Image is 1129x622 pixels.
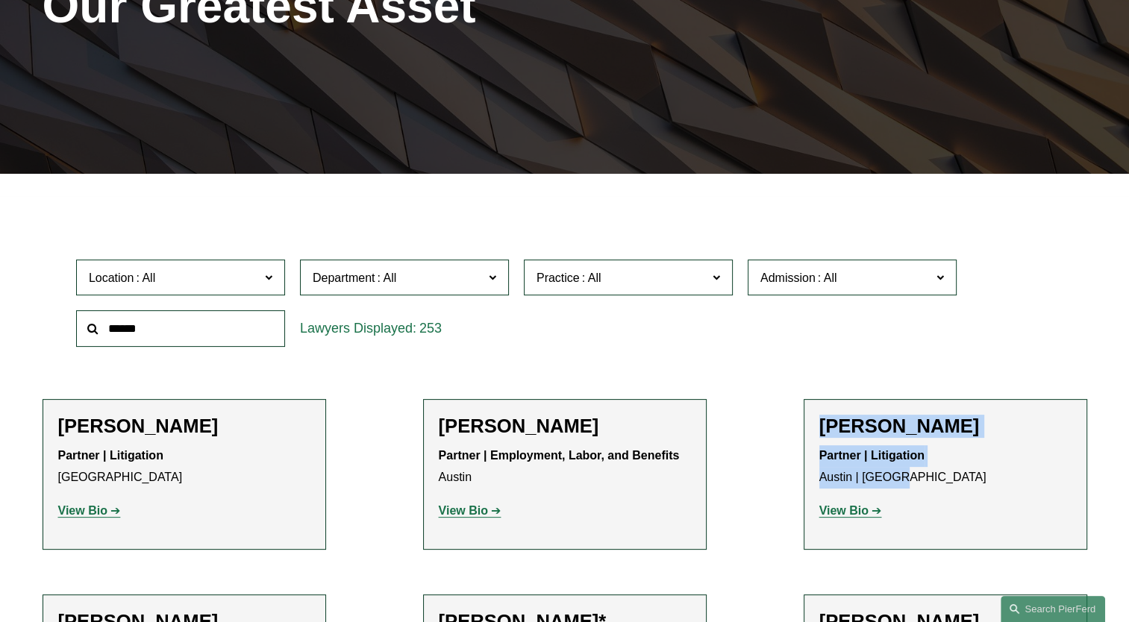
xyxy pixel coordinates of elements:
[439,504,501,517] a: View Bio
[439,449,680,462] strong: Partner | Employment, Labor, and Benefits
[58,504,107,517] strong: View Bio
[313,271,375,284] span: Department
[58,504,121,517] a: View Bio
[89,271,134,284] span: Location
[819,449,925,462] strong: Partner | Litigation
[819,415,1072,438] h2: [PERSON_NAME]
[419,321,442,336] span: 253
[819,504,869,517] strong: View Bio
[439,415,691,438] h2: [PERSON_NAME]
[439,445,691,489] p: Austin
[537,271,580,284] span: Practice
[58,445,310,489] p: [GEOGRAPHIC_DATA]
[819,504,882,517] a: View Bio
[760,271,816,284] span: Admission
[439,504,488,517] strong: View Bio
[58,415,310,438] h2: [PERSON_NAME]
[58,449,163,462] strong: Partner | Litigation
[1001,596,1105,622] a: Search this site
[819,445,1072,489] p: Austin | [GEOGRAPHIC_DATA]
